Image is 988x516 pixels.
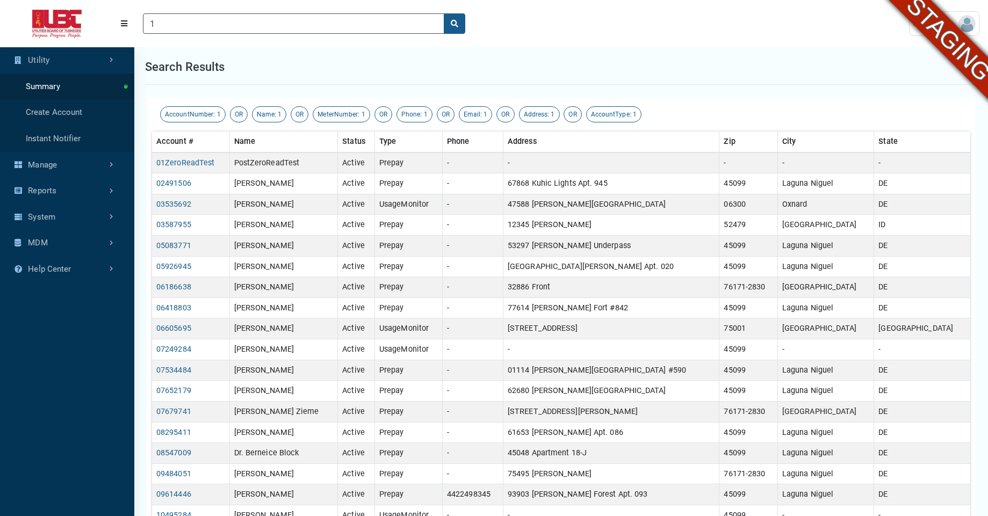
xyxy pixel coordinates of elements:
[229,152,338,173] td: PostZeroReadTest
[338,236,375,257] td: Active
[503,215,719,236] td: 12345 [PERSON_NAME]
[484,111,487,118] span: 1
[338,318,375,339] td: Active
[503,277,719,298] td: 32886 Front
[719,401,777,422] td: 76171-2830
[503,318,719,339] td: [STREET_ADDRESS]
[633,111,637,118] span: 1
[229,277,338,298] td: [PERSON_NAME]
[375,277,443,298] td: Prepay
[442,422,503,443] td: -
[375,318,443,339] td: UsageMonitor
[229,256,338,277] td: [PERSON_NAME]
[235,111,243,118] span: OR
[444,13,465,34] button: search
[375,132,443,152] th: Type
[229,401,338,422] td: [PERSON_NAME] Zieme
[145,58,225,76] h1: Search results
[719,152,777,173] td: -
[551,111,554,118] span: 1
[719,443,777,464] td: 45099
[338,422,375,443] td: Active
[719,422,777,443] td: 45099
[874,360,971,381] td: DE
[156,407,191,416] a: 07679741
[503,401,719,422] td: [STREET_ADDRESS][PERSON_NAME]
[777,256,874,277] td: Laguna Niguel
[777,443,874,464] td: Laguna Niguel
[719,215,777,236] td: 52479
[229,215,338,236] td: [PERSON_NAME]
[874,318,971,339] td: [GEOGRAPHIC_DATA]
[375,215,443,236] td: Prepay
[338,484,375,505] td: Active
[156,345,191,354] a: 07249284
[719,194,777,215] td: 06300
[909,11,979,36] a: User Settings
[442,463,503,484] td: -
[229,360,338,381] td: [PERSON_NAME]
[156,282,191,292] a: 06186638
[442,132,503,152] th: Phone
[338,173,375,194] td: Active
[777,194,874,215] td: Oxnard
[156,324,191,333] a: 06605695
[375,152,443,173] td: Prepay
[719,236,777,257] td: 45099
[719,318,777,339] td: 75001
[874,443,971,464] td: DE
[719,297,777,318] td: 45099
[874,132,971,152] th: State
[375,360,443,381] td: Prepay
[401,111,422,118] span: Phone:
[442,173,503,194] td: -
[375,401,443,422] td: Prepay
[114,14,134,33] button: Menu
[442,484,503,505] td: 4422498345
[229,443,338,464] td: Dr. Berneice Block
[338,256,375,277] td: Active
[913,18,958,29] span: User Settings
[501,111,509,118] span: OR
[503,360,719,381] td: 01114 [PERSON_NAME][GEOGRAPHIC_DATA] #590
[338,215,375,236] td: Active
[442,401,503,422] td: -
[874,236,971,257] td: DE
[375,443,443,464] td: Prepay
[375,484,443,505] td: Prepay
[777,401,874,422] td: [GEOGRAPHIC_DATA]
[503,236,719,257] td: 53297 [PERSON_NAME] Underpass
[503,422,719,443] td: 61653 [PERSON_NAME] Apt. 086
[777,339,874,360] td: -
[442,256,503,277] td: -
[375,297,443,318] td: Prepay
[777,318,874,339] td: [GEOGRAPHIC_DATA]
[229,194,338,215] td: [PERSON_NAME]
[442,381,503,402] td: -
[503,339,719,360] td: -
[503,173,719,194] td: 67868 Kuhic Lights Apt. 945
[442,360,503,381] td: -
[338,443,375,464] td: Active
[503,132,719,152] th: Address
[156,386,191,395] a: 07652179
[338,194,375,215] td: Active
[257,111,277,118] span: Name:
[9,10,105,38] img: ALTSK Logo
[338,297,375,318] td: Active
[568,111,576,118] span: OR
[503,152,719,173] td: -
[156,366,191,375] a: 07534484
[442,297,503,318] td: -
[152,132,230,152] th: Account #
[503,256,719,277] td: [GEOGRAPHIC_DATA][PERSON_NAME] Apt. 020
[338,463,375,484] td: Active
[375,463,443,484] td: Prepay
[229,318,338,339] td: [PERSON_NAME]
[777,277,874,298] td: [GEOGRAPHIC_DATA]
[217,111,221,118] span: 1
[156,428,191,437] a: 08295411
[156,179,191,188] a: 02491506
[156,262,191,271] a: 05926945
[165,111,215,118] span: AccountNumber:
